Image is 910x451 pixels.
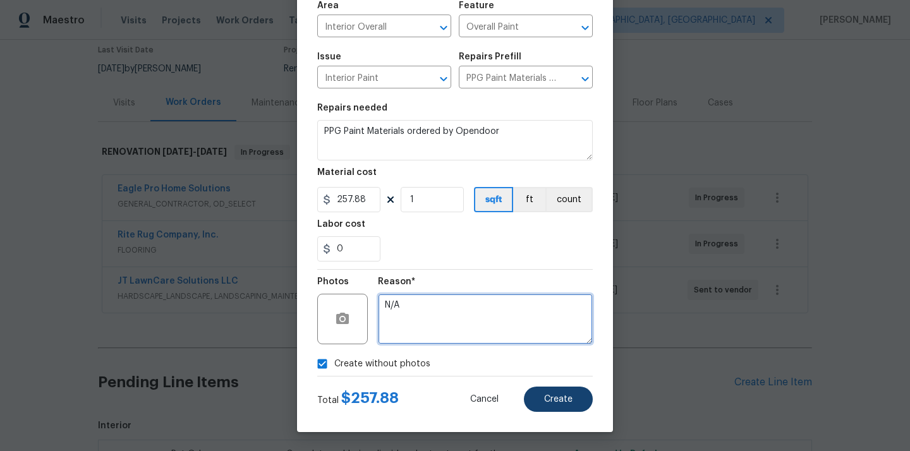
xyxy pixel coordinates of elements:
[470,395,499,404] span: Cancel
[435,70,452,88] button: Open
[576,70,594,88] button: Open
[317,1,339,10] h5: Area
[435,19,452,37] button: Open
[317,52,341,61] h5: Issue
[317,120,593,160] textarea: PPG Paint Materials ordered by Opendoor
[459,1,494,10] h5: Feature
[317,277,349,286] h5: Photos
[341,390,399,406] span: $ 257.88
[450,387,519,412] button: Cancel
[474,187,513,212] button: sqft
[378,294,593,344] textarea: N/A
[317,168,377,177] h5: Material cost
[317,220,365,229] h5: Labor cost
[545,187,593,212] button: count
[513,187,545,212] button: ft
[576,19,594,37] button: Open
[544,395,573,404] span: Create
[378,277,415,286] h5: Reason*
[317,104,387,112] h5: Repairs needed
[524,387,593,412] button: Create
[459,52,521,61] h5: Repairs Prefill
[334,358,430,371] span: Create without photos
[317,392,399,407] div: Total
